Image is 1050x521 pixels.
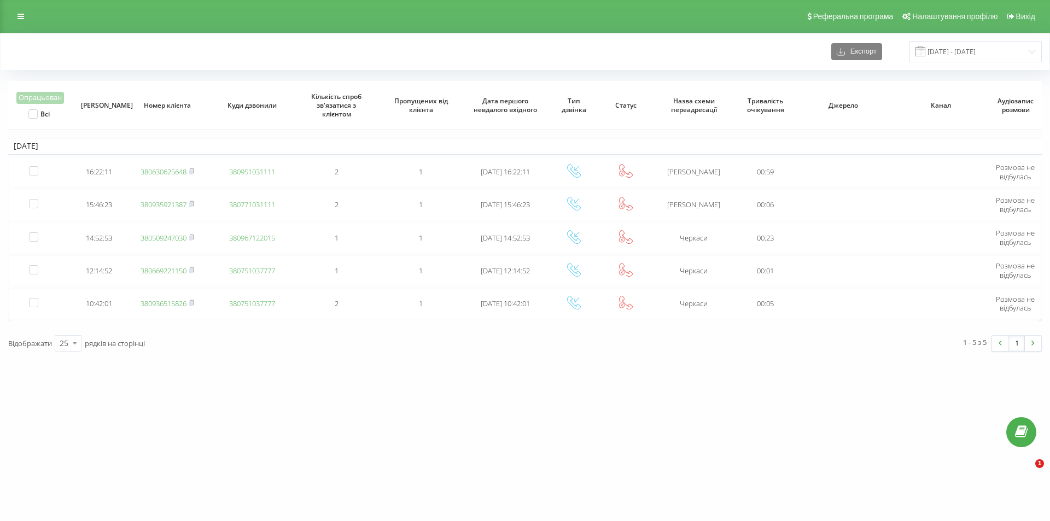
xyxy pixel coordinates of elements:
a: 380935921387 [141,200,186,209]
span: [DATE] 15:46:23 [481,200,530,209]
span: Куди дзвонили [219,101,285,110]
td: Черкаси [652,288,737,319]
span: Номер клієнта [135,101,201,110]
span: Вихід [1016,12,1035,21]
span: Розмова не відбулась [996,228,1035,247]
td: Черкаси [652,223,737,253]
span: Розмова не відбулась [996,294,1035,313]
td: 15:46:23 [73,190,125,220]
span: Статус [607,101,644,110]
a: 380951031111 [229,167,275,177]
span: [DATE] 10:42:01 [481,298,530,308]
span: Кількість спроб зв'язатися з клієнтом [304,92,370,118]
td: 14:52:53 [73,223,125,253]
td: 16:22:11 [73,157,125,188]
a: 380936515826 [141,298,186,308]
span: Налаштування профілю [912,12,997,21]
span: 2 [335,298,339,308]
span: Реферальна програма [813,12,894,21]
a: 380771031111 [229,200,275,209]
a: 380751037777 [229,298,275,308]
td: 00:01 [736,255,795,286]
span: рядків на сторінці [85,338,145,348]
div: 1 - 5 з 5 [963,337,987,348]
td: 00:59 [736,157,795,188]
span: [DATE] 12:14:52 [481,266,530,276]
a: 380669221150 [141,266,186,276]
td: 10:42:01 [73,288,125,319]
button: Експорт [831,43,882,60]
span: Розмова не відбулась [996,195,1035,214]
td: 00:23 [736,223,795,253]
a: 380630625648 [141,167,186,177]
span: Дата першого невдалого вхідного [472,97,539,114]
span: 1 [419,167,423,177]
td: 12:14:52 [73,255,125,286]
span: Відображати [8,338,52,348]
a: 380967122015 [229,233,275,243]
a: 1 [1008,336,1025,351]
span: Розмова не відбулась [996,261,1035,280]
span: 2 [335,167,339,177]
label: Всі [28,109,50,119]
td: 00:05 [736,288,795,319]
span: Джерело [804,101,882,110]
span: 1 [335,266,339,276]
span: Аудіозапис розмови [997,97,1035,114]
span: Канал [902,101,979,110]
span: Тривалість очікування [744,97,787,114]
span: [DATE] 16:22:11 [481,167,530,177]
iframe: Intercom live chat [1013,459,1039,485]
span: Назва схеми переадресації [661,97,727,114]
td: [PERSON_NAME] [652,190,737,220]
span: [PERSON_NAME] [81,101,118,110]
span: [DATE] 14:52:53 [481,233,530,243]
span: Тип дзвінка [555,97,592,114]
a: 380751037777 [229,266,275,276]
td: 00:06 [736,190,795,220]
span: 2 [335,200,339,209]
td: Черкаси [652,255,737,286]
span: Експорт [845,48,877,56]
span: 1 [335,233,339,243]
a: 380509247030 [141,233,186,243]
div: 25 [60,338,68,349]
span: Розмова не відбулась [996,162,1035,182]
span: Пропущених від клієнта [388,97,454,114]
span: 1 [419,233,423,243]
td: [DATE] [8,138,1042,154]
td: [PERSON_NAME] [652,157,737,188]
span: 1 [1035,459,1044,468]
span: 1 [419,298,423,308]
span: 1 [419,266,423,276]
span: 1 [419,200,423,209]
